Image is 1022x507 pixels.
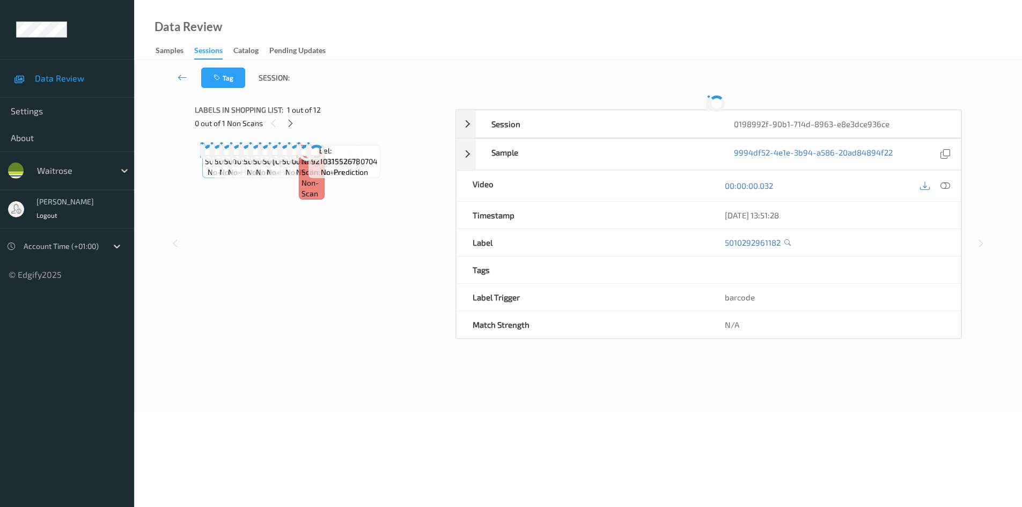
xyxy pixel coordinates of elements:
span: no-prediction [219,167,267,178]
a: 00:00:00.032 [725,180,773,191]
div: Sample9994df52-4e1e-3b94-a586-20ad84894f22 [456,138,961,170]
div: Label Trigger [457,284,709,311]
span: non-scan [302,178,322,199]
div: Session0198992f-90b1-714d-8963-e8e3dce936ce [456,110,961,138]
div: 0198992f-90b1-714d-8963-e8e3dce936ce [718,111,960,137]
span: Session: [259,72,290,83]
div: Match Strength [457,311,709,338]
div: Session [475,111,718,137]
div: Pending Updates [269,45,326,58]
span: Labels in shopping list: [195,105,283,115]
span: no-prediction [321,167,368,178]
div: Timestamp [457,202,709,229]
a: Catalog [233,43,269,58]
span: no-prediction [285,167,333,178]
span: 1 out of 12 [287,105,321,115]
div: Tags [457,256,709,283]
div: Sessions [194,45,223,60]
span: Label: 9210315526780704 [311,145,378,167]
div: barcode [709,284,961,311]
span: Label: Non-Scan [302,145,322,178]
div: Sample [475,139,718,170]
div: Video [457,171,709,201]
a: 5010292961182 [725,237,781,248]
div: Data Review [155,21,222,32]
div: 0 out of 1 Non Scans [195,116,448,130]
div: [DATE] 13:51:28 [725,210,945,221]
span: no-prediction [247,167,294,178]
div: Samples [156,45,183,58]
button: Tag [201,68,245,88]
a: Sessions [194,43,233,60]
a: 9994df52-4e1e-3b94-a586-20ad84894f22 [734,147,893,161]
div: Label [457,229,709,256]
span: no-prediction [267,167,314,178]
span: no-prediction [256,167,303,178]
div: Catalog [233,45,259,58]
span: no-prediction [208,167,255,178]
span: no-prediction [228,167,275,178]
a: Samples [156,43,194,58]
div: N/A [709,311,961,338]
span: no-prediction [296,167,343,178]
a: Pending Updates [269,43,336,58]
